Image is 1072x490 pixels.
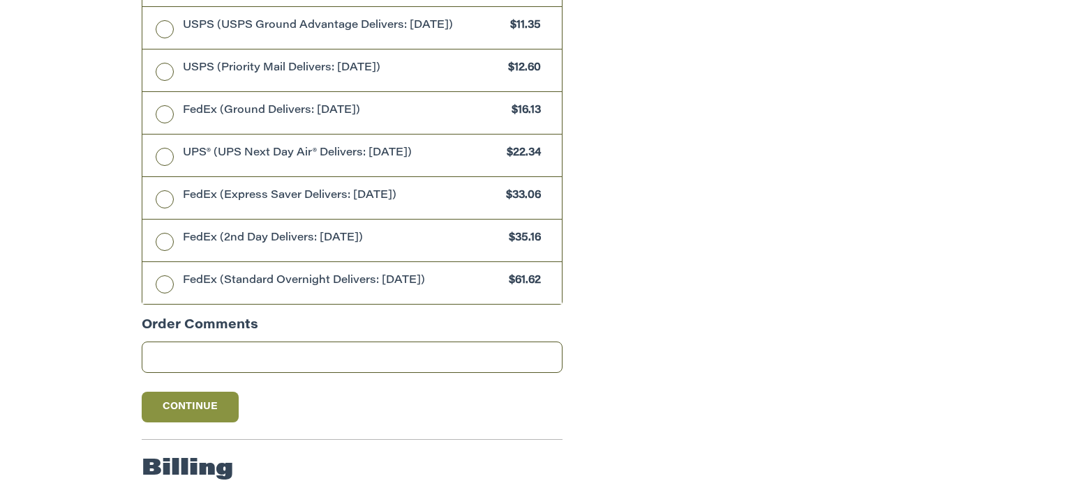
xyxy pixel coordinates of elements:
span: FedEx (2nd Day Delivers: [DATE]) [183,231,502,247]
span: $11.35 [504,18,542,34]
span: $33.06 [500,188,542,204]
span: FedEx (Standard Overnight Delivers: [DATE]) [183,273,502,289]
span: $12.60 [502,61,542,77]
span: $61.62 [502,273,542,289]
span: $16.13 [505,103,542,119]
span: $35.16 [502,231,542,247]
span: FedEx (Express Saver Delivers: [DATE]) [183,188,500,204]
span: USPS (USPS Ground Advantage Delivers: [DATE]) [183,18,504,34]
h2: Billing [142,455,233,483]
span: USPS (Priority Mail Delivers: [DATE]) [183,61,502,77]
button: Continue [142,392,239,422]
span: UPS® (UPS Next Day Air® Delivers: [DATE]) [183,146,500,162]
span: $22.34 [500,146,542,162]
legend: Order Comments [142,316,258,342]
span: FedEx (Ground Delivers: [DATE]) [183,103,505,119]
